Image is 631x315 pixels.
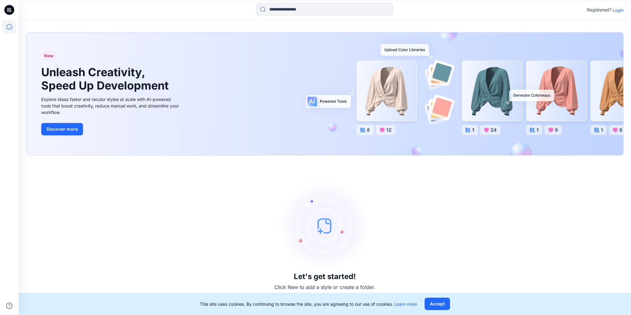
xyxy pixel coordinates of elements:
[41,123,83,135] button: Discover more
[394,301,417,307] a: Learn more
[41,123,181,135] a: Discover more
[425,298,450,310] button: Accept
[587,6,611,14] p: Registered?
[44,52,54,59] span: New
[278,179,371,272] img: empty-state-image.svg
[41,66,171,92] h1: Unleash Creativity, Speed Up Development
[200,301,417,307] p: This site uses cookies. By continuing to browse the site, you are agreeing to our use of cookies.
[612,7,624,13] p: Login
[41,96,181,116] div: Explore ideas faster and recolor styles at scale with AI-powered tools that boost creativity, red...
[274,283,375,291] p: Click New to add a style or create a folder.
[294,272,356,281] h3: Let's get started!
